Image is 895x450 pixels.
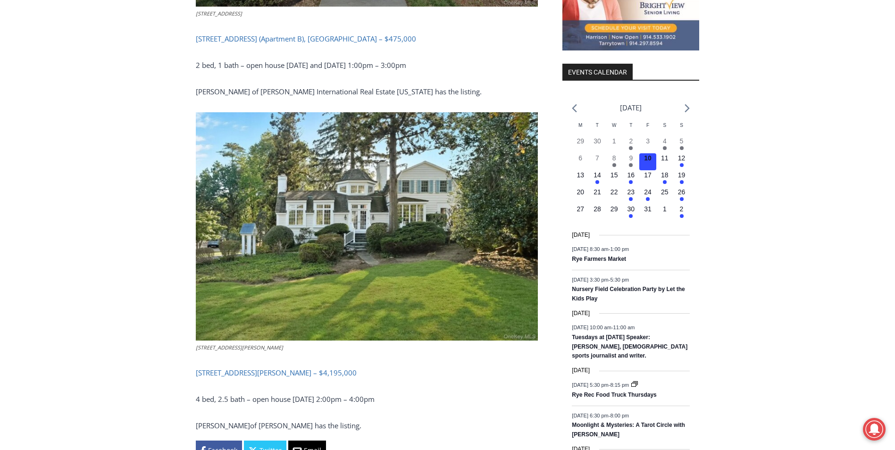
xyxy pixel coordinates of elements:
[663,137,667,145] time: 4
[594,205,601,213] time: 28
[639,136,656,153] button: 3
[606,204,623,221] button: 29
[110,80,114,89] div: 6
[606,187,623,204] button: 22
[105,80,108,89] div: /
[661,188,669,196] time: 25
[680,197,684,201] em: Has events
[572,392,656,399] a: Rye Rec Food Truck Thursdays
[0,94,136,117] a: [PERSON_NAME] Read Sanctuary Fall Fest: [DATE]
[646,123,649,128] span: F
[572,422,685,438] a: Moonlight & Mysteries: A Tarot Circle with [PERSON_NAME]
[646,137,650,145] time: 3
[238,0,446,92] div: "The first chef I interviewed talked about coming to [GEOGRAPHIC_DATA] from [GEOGRAPHIC_DATA] in ...
[663,180,667,184] em: Has events
[656,153,673,170] button: 11
[661,171,669,179] time: 18
[673,153,690,170] button: 12 Has events
[639,153,656,170] button: 10
[196,34,416,43] a: [STREET_ADDRESS] (Apartment B), [GEOGRAPHIC_DATA] – $475,000
[673,187,690,204] button: 26 Has events
[572,325,611,330] span: [DATE] 10:00 am
[606,153,623,170] button: 8 Has events
[663,146,667,150] em: Has events
[572,334,687,360] a: Tuesdays at [DATE] Speaker: [PERSON_NAME], [DEMOGRAPHIC_DATA] sports journalist and writer.
[589,187,606,204] button: 21
[606,136,623,153] button: 1
[680,214,684,218] em: Has events
[644,154,652,162] time: 10
[620,101,642,114] li: [DATE]
[572,246,629,252] time: -
[572,276,629,282] time: -
[196,59,538,71] p: 2 bed, 1 bath – open house [DATE] and [DATE] 1:00pm – 3:00pm
[196,421,250,430] span: [PERSON_NAME]
[247,94,437,115] span: Intern @ [DOMAIN_NAME]
[572,122,589,136] div: Monday
[612,123,616,128] span: W
[611,188,618,196] time: 22
[577,171,584,179] time: 13
[680,205,684,213] time: 2
[656,170,673,187] button: 18 Has events
[627,205,635,213] time: 30
[627,171,635,179] time: 16
[639,122,656,136] div: Friday
[595,154,599,162] time: 7
[572,136,589,153] button: 29
[629,197,633,201] em: Has events
[572,309,590,318] time: [DATE]
[613,325,635,330] span: 11:00 am
[629,163,633,167] em: Has events
[623,153,640,170] button: 9 Has events
[673,170,690,187] button: 19 Has events
[594,188,601,196] time: 21
[572,104,577,113] a: Previous month
[572,187,589,204] button: 20
[656,122,673,136] div: Saturday
[196,393,538,405] p: 4 bed, 2.5 bath – open house [DATE] 2:00pm – 4:00pm
[612,163,616,167] em: Has events
[572,382,630,387] time: -
[578,123,582,128] span: M
[589,122,606,136] div: Tuesday
[680,146,684,150] em: Has events
[623,187,640,204] button: 23 Has events
[606,170,623,187] button: 15
[606,122,623,136] div: Wednesday
[562,64,633,80] h2: Events Calendar
[196,368,357,377] a: [STREET_ADDRESS][PERSON_NAME] – $4,195,000
[646,197,650,201] em: Has events
[589,170,606,187] button: 14 Has events
[572,412,608,418] span: [DATE] 6:30 pm
[572,256,626,263] a: Rye Farmers Market
[673,122,690,136] div: Sunday
[673,204,690,221] button: 2 Has events
[629,180,633,184] em: Has events
[577,205,584,213] time: 27
[577,188,584,196] time: 20
[644,205,652,213] time: 31
[572,412,629,418] time: -
[610,382,629,387] span: 8:15 pm
[572,382,608,387] span: [DATE] 5:30 pm
[678,154,686,162] time: 12
[610,246,629,252] span: 1:00 pm
[678,171,686,179] time: 19
[623,136,640,153] button: 2 Has events
[673,136,690,153] button: 5 Has events
[196,112,538,341] img: 162 Kirby Lane, Rye
[589,153,606,170] button: 7
[596,123,599,128] span: T
[685,104,690,113] a: Next month
[594,171,601,179] time: 14
[627,188,635,196] time: 23
[629,123,632,128] span: T
[611,171,618,179] time: 15
[572,366,590,375] time: [DATE]
[656,187,673,204] button: 25
[196,343,538,352] figcaption: [STREET_ADDRESS][PERSON_NAME]
[610,412,629,418] span: 8:00 pm
[572,286,685,302] a: Nursery Field Celebration Party by Let the Kids Play
[577,137,584,145] time: 29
